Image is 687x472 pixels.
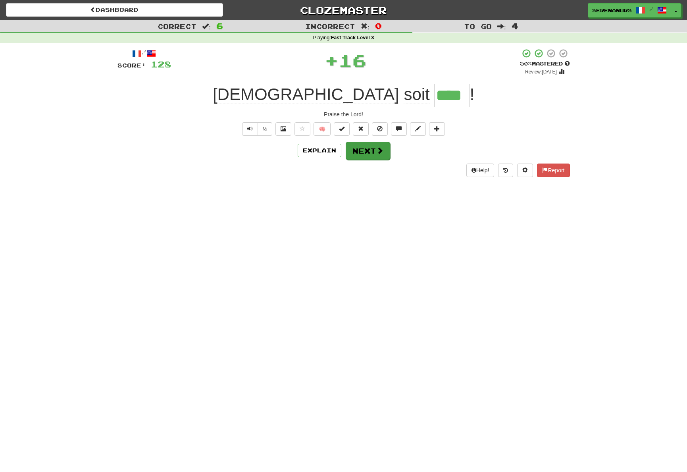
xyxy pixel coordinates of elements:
[588,3,671,17] a: SerenaNurs /
[294,122,310,136] button: Favorite sentence (alt+f)
[470,85,474,104] span: !
[537,164,570,177] button: Report
[592,7,632,14] span: SerenaNurs
[520,60,570,67] div: Mastered
[498,164,513,177] button: Round history (alt+y)
[429,122,445,136] button: Add to collection (alt+a)
[410,122,426,136] button: Edit sentence (alt+d)
[298,144,341,157] button: Explain
[275,122,291,136] button: Show image (alt+x)
[520,60,532,67] span: 50 %
[158,22,196,30] span: Correct
[117,62,146,69] span: Score:
[497,23,506,30] span: :
[151,59,171,69] span: 128
[258,122,273,136] button: ½
[117,48,171,58] div: /
[346,142,390,160] button: Next
[325,48,339,72] span: +
[117,110,570,118] div: Praise the Lord!
[216,21,223,31] span: 6
[466,164,495,177] button: Help!
[649,6,653,12] span: /
[235,3,452,17] a: Clozemaster
[305,22,355,30] span: Incorrect
[213,85,399,104] span: [DEMOGRAPHIC_DATA]
[404,85,429,104] span: soit
[242,122,258,136] button: Play sentence audio (ctl+space)
[512,21,518,31] span: 4
[314,122,331,136] button: 🧠
[334,122,350,136] button: Set this sentence to 100% Mastered (alt+m)
[339,50,366,70] span: 16
[375,21,382,31] span: 0
[202,23,211,30] span: :
[372,122,388,136] button: Ignore sentence (alt+i)
[525,69,557,75] small: Review: [DATE]
[331,35,374,40] strong: Fast Track Level 3
[241,122,273,136] div: Text-to-speech controls
[353,122,369,136] button: Reset to 0% Mastered (alt+r)
[6,3,223,17] a: Dashboard
[361,23,369,30] span: :
[464,22,492,30] span: To go
[391,122,407,136] button: Discuss sentence (alt+u)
